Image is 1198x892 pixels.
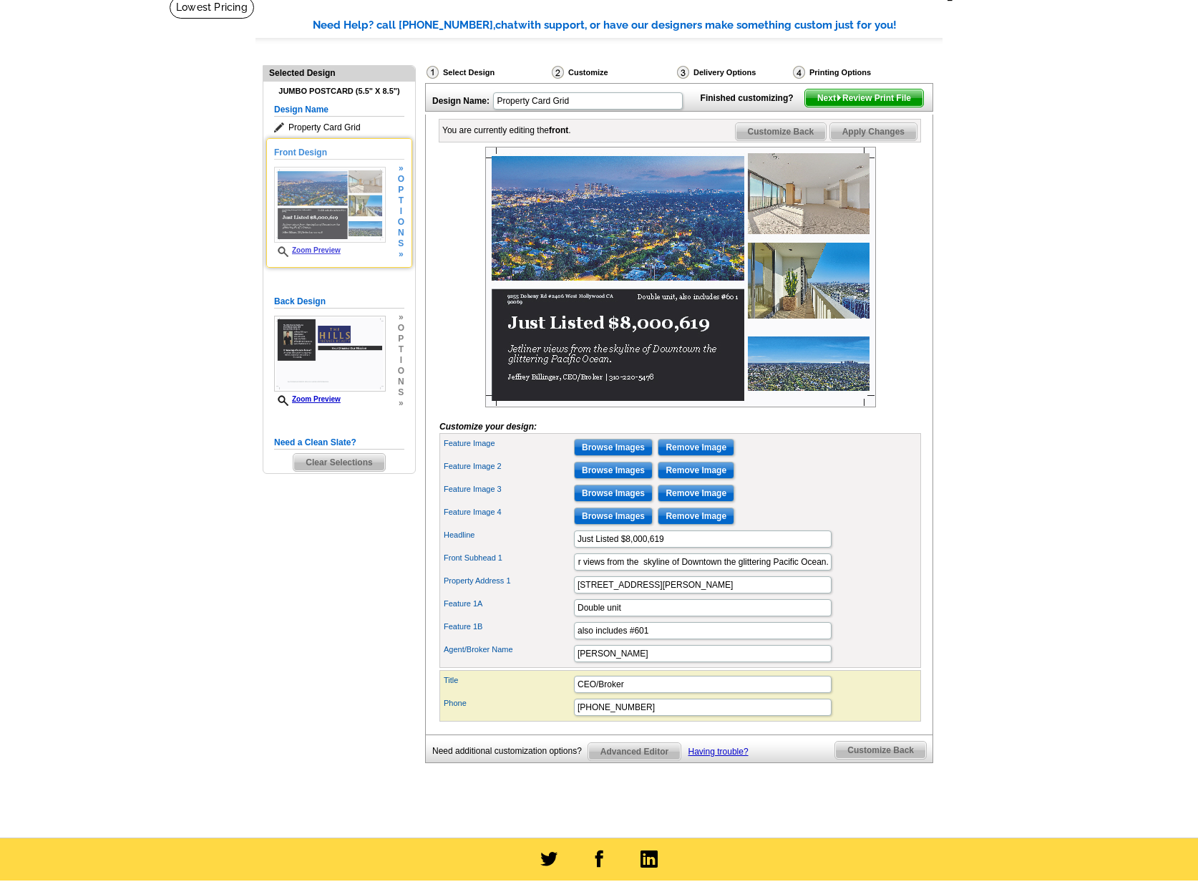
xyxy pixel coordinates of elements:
[444,437,573,450] label: Feature Image
[444,697,573,709] label: Phone
[444,621,573,633] label: Feature 1B
[274,436,404,450] h5: Need a Clean Slate?
[425,65,550,83] div: Select Design
[658,462,734,479] input: Remove Image
[444,644,573,656] label: Agent/Broker Name
[398,174,404,185] span: o
[658,485,734,502] input: Remove Image
[688,747,749,757] a: Having trouble?
[836,94,842,101] img: button-next-arrow-white.png
[805,89,923,107] span: Next Review Print File
[313,17,943,34] div: Need Help? call [PHONE_NUMBER], with support, or have our designers make something custom just fo...
[444,506,573,518] label: Feature Image 4
[830,123,917,140] span: Apply Changes
[398,249,404,260] span: »
[574,462,653,479] input: Browse Images
[444,483,573,495] label: Feature Image 3
[398,344,404,355] span: t
[398,217,404,228] span: o
[263,66,415,79] div: Selected Design
[658,439,734,456] input: Remove Image
[444,598,573,610] label: Feature 1A
[444,575,573,587] label: Property Address 1
[442,124,571,137] div: You are currently editing the .
[398,377,404,387] span: n
[274,316,386,392] img: Z18898219_00001_2.jpg
[274,87,404,96] h4: Jumbo Postcard (5.5" x 8.5")
[274,146,404,160] h5: Front Design
[550,65,676,83] div: Customize
[588,742,681,761] a: Advanced Editor
[398,206,404,217] span: i
[444,529,573,541] label: Headline
[439,422,537,432] i: Customize your design:
[574,508,653,525] input: Browse Images
[398,355,404,366] span: i
[835,742,926,759] span: Customize Back
[793,66,805,79] img: Printing Options & Summary
[588,743,681,760] span: Advanced Editor
[398,366,404,377] span: o
[676,65,792,83] div: Delivery Options
[432,96,490,106] strong: Design Name:
[274,395,341,403] a: Zoom Preview
[274,120,404,135] span: Property Card Grid
[274,295,404,309] h5: Back Design
[736,123,827,140] span: Customize Back
[274,103,404,117] h5: Design Name
[427,66,439,79] img: Select Design
[398,398,404,409] span: »
[432,742,588,760] div: Need additional customization options?
[792,65,919,83] div: Printing Options
[701,93,802,103] strong: Finished customizing?
[398,163,404,174] span: »
[677,66,689,79] img: Delivery Options
[485,147,876,407] img: Z18898219_00001_1.jpg
[574,485,653,502] input: Browse Images
[398,195,404,206] span: t
[398,185,404,195] span: p
[495,19,518,31] span: chat
[398,238,404,249] span: s
[274,167,386,243] img: Z18898219_00001_1.jpg
[398,228,404,238] span: n
[274,246,341,254] a: Zoom Preview
[574,439,653,456] input: Browse Images
[444,460,573,472] label: Feature Image 2
[398,387,404,398] span: s
[549,125,568,135] b: front
[658,508,734,525] input: Remove Image
[552,66,564,79] img: Customize
[398,334,404,344] span: p
[912,559,1198,892] iframe: LiveChat chat widget
[293,454,384,471] span: Clear Selections
[444,674,573,687] label: Title
[398,323,404,334] span: o
[398,312,404,323] span: »
[444,552,573,564] label: Front Subhead 1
